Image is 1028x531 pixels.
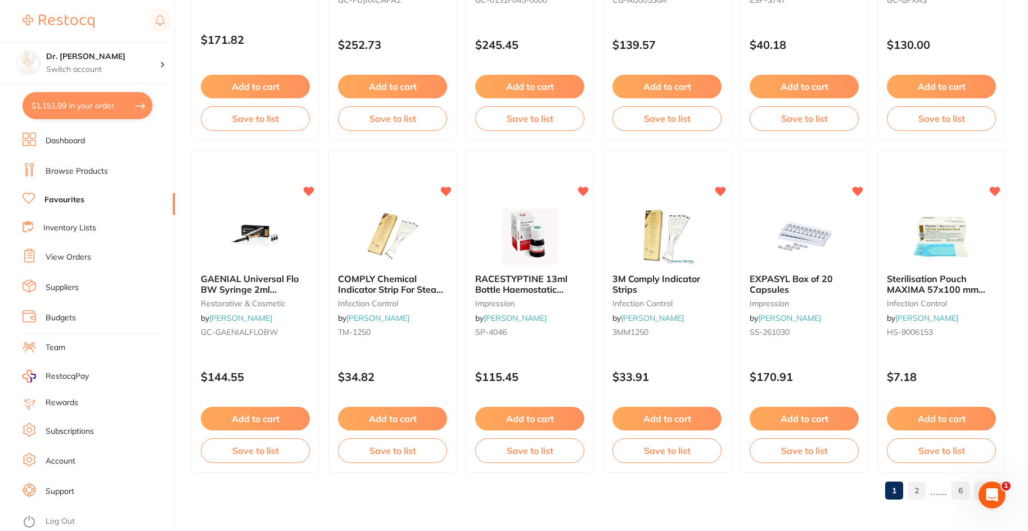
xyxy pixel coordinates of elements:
a: Browse Products [46,166,108,177]
img: RestocqPay [22,370,36,383]
h4: Dr. Kim Carr [46,51,160,62]
p: ...... [930,484,947,497]
a: [PERSON_NAME] [621,313,684,323]
a: Team [46,342,65,353]
img: EXPASYL Box of 20 Capsules [768,208,841,265]
img: 3M Comply Indicator Strips [630,208,704,265]
a: [PERSON_NAME] [209,313,272,323]
img: Sterilisation Pouch MAXIMA 57x100 mm (2.25x4") Box 200 [905,208,978,265]
small: infection control [612,299,722,308]
p: $170.91 [750,370,859,383]
span: HS-9006153 [887,327,933,337]
a: 6 [952,479,970,502]
button: Save to list [750,106,859,131]
b: EXPASYL Box of 20 Capsules [750,274,859,294]
img: COMPLY Chemical Indicator Strip For Steam x 240 [356,208,429,265]
a: [PERSON_NAME] [346,313,409,323]
p: $252.73 [338,38,447,51]
img: Restocq Logo [22,15,94,28]
a: Suppliers [46,282,79,293]
span: TM-1250 [338,327,371,337]
p: $33.91 [612,370,722,383]
button: Save to list [475,438,584,463]
a: RestocqPay [22,370,89,383]
span: COMPLY Chemical Indicator Strip For Steam x 240 [338,273,444,305]
button: Add to cart [887,75,996,98]
button: Log Out [22,513,172,531]
a: Budgets [46,312,76,324]
iframe: Intercom live chat [979,482,1006,509]
small: infection control [887,299,996,308]
a: Subscriptions [46,426,94,437]
b: Sterilisation Pouch MAXIMA 57x100 mm (2.25x4") Box 200 [887,274,996,294]
button: Save to list [750,438,859,463]
a: [PERSON_NAME] [484,313,547,323]
a: [PERSON_NAME] [758,313,821,323]
span: by [201,313,272,323]
button: Add to cart [475,75,584,98]
p: $115.45 [475,370,584,383]
a: Log Out [46,516,75,527]
button: $1,151.99 in your order [22,92,152,119]
p: $245.45 [475,38,584,51]
button: Add to cart [201,407,310,430]
p: $130.00 [887,38,996,51]
span: RACESTYPTINE 13ml Bottle Haemostatic solution [475,273,567,305]
small: impression [750,299,859,308]
small: infection control [338,299,447,308]
a: Inventory Lists [43,223,96,234]
p: $139.57 [612,38,722,51]
span: EXPASYL Box of 20 Capsules [750,273,833,294]
span: by [338,313,409,323]
span: GAENIAL Universal Flo BW Syringe 2ml Dispenser Tipsx20 [201,273,299,305]
a: Restocq Logo [22,8,94,34]
span: S5-261030 [750,327,790,337]
p: Switch account [46,64,160,75]
button: Save to list [338,106,447,131]
img: RACESTYPTINE 13ml Bottle Haemostatic solution [493,208,566,265]
span: RestocqPay [46,371,89,382]
b: COMPLY Chemical Indicator Strip For Steam x 240 [338,274,447,294]
button: Save to list [887,438,996,463]
button: Save to list [475,106,584,131]
span: by [612,313,684,323]
a: Support [46,486,74,497]
p: $144.55 [201,370,310,383]
b: GAENIAL Universal Flo BW Syringe 2ml Dispenser Tipsx20 [201,274,310,294]
button: Save to list [338,438,447,463]
button: Save to list [612,438,722,463]
button: Add to cart [612,75,722,98]
p: $171.82 [201,33,310,46]
button: Add to cart [338,407,447,430]
button: Add to cart [887,407,996,430]
button: Add to cart [612,407,722,430]
span: 3MM1250 [612,327,648,337]
span: 3M Comply Indicator Strips [612,273,700,294]
b: 3M Comply Indicator Strips [612,274,722,294]
button: Add to cart [475,407,584,430]
a: Favourites [44,194,84,206]
span: by [887,313,958,323]
img: GAENIAL Universal Flo BW Syringe 2ml Dispenser Tipsx20 [219,208,292,265]
a: 2 [908,479,926,502]
button: Add to cart [338,75,447,98]
button: Add to cart [201,75,310,98]
span: 1 [1002,482,1011,491]
span: GC-GAENIALFLOBW [201,327,278,337]
span: by [475,313,547,323]
p: $7.18 [887,370,996,383]
span: SP-4046 [475,327,507,337]
a: Dashboard [46,135,85,147]
p: $34.82 [338,370,447,383]
a: View Orders [46,252,91,263]
a: Account [46,456,75,467]
button: Save to list [201,106,310,131]
img: Dr. Kim Carr [17,52,40,74]
span: by [750,313,821,323]
small: restorative & cosmetic [201,299,310,308]
button: Save to list [612,106,722,131]
button: Add to cart [750,407,859,430]
button: Save to list [201,438,310,463]
a: Rewards [46,397,78,409]
a: [PERSON_NAME] [895,313,958,323]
